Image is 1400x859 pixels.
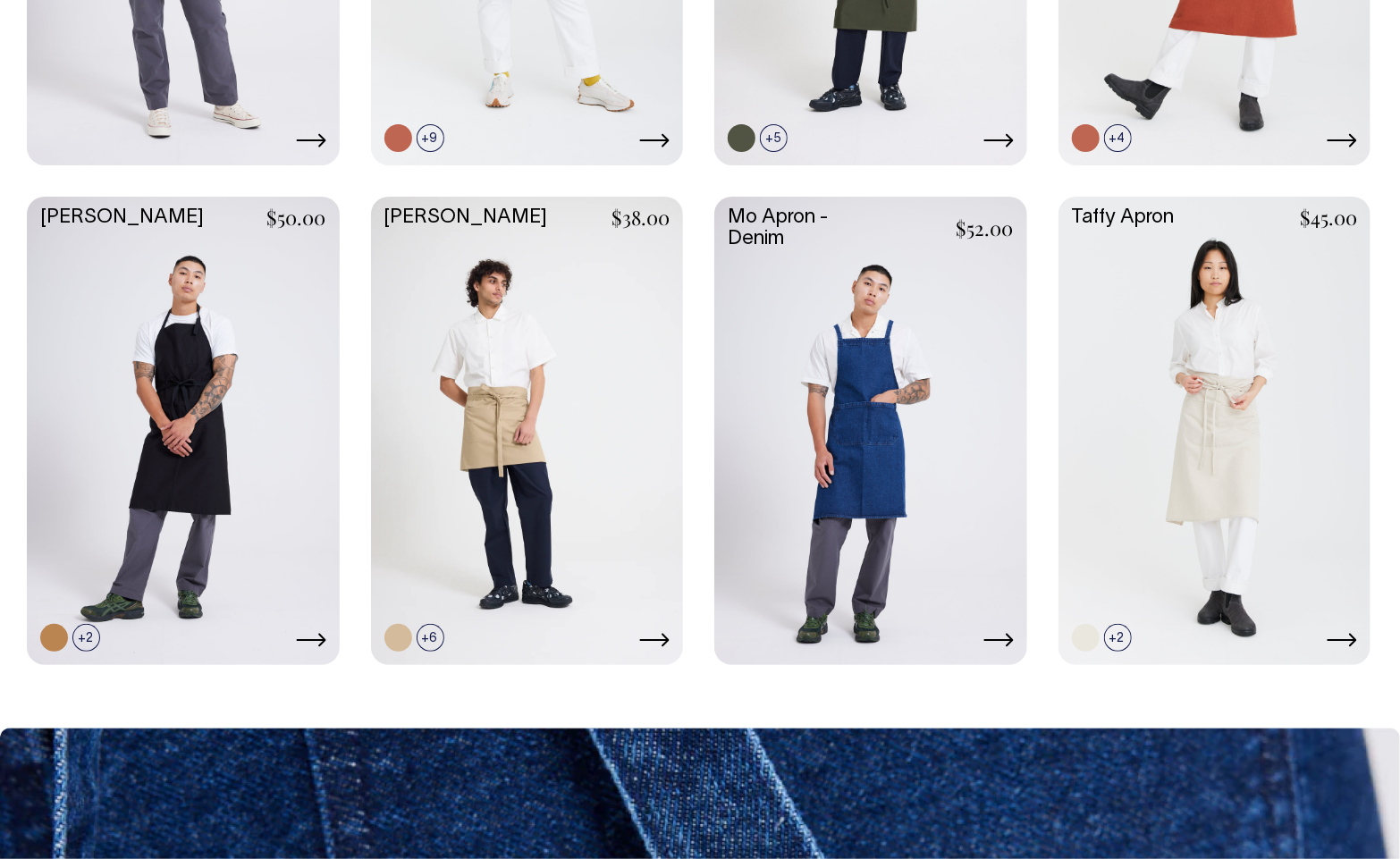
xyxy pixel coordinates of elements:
span: +2 [1104,624,1132,652]
span: +6 [417,624,444,652]
span: +4 [1104,124,1132,152]
span: +9 [417,124,444,152]
span: +2 [72,624,100,652]
span: +5 [760,124,788,152]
